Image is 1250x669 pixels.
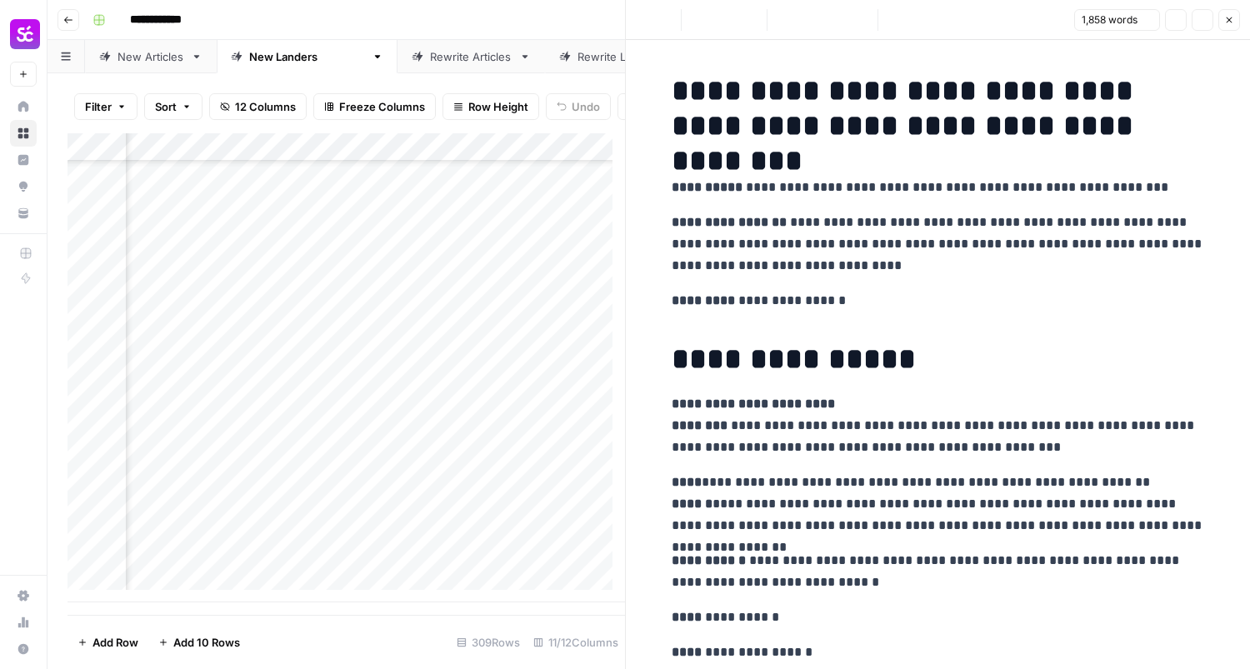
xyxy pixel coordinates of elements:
[74,93,137,120] button: Filter
[468,98,528,115] span: Row Height
[144,93,202,120] button: Sort
[572,98,600,115] span: Undo
[249,48,365,65] div: New [PERSON_NAME]
[217,40,397,73] a: New [PERSON_NAME]
[10,200,37,227] a: Your Data
[313,93,436,120] button: Freeze Columns
[209,93,307,120] button: 12 Columns
[10,120,37,147] a: Browse
[442,93,539,120] button: Row Height
[10,19,40,49] img: Smartcat Logo
[546,93,611,120] button: Undo
[67,629,148,656] button: Add Row
[10,636,37,662] button: Help + Support
[1082,12,1137,27] span: 1,858 words
[85,98,112,115] span: Filter
[155,98,177,115] span: Sort
[117,48,184,65] div: New Articles
[85,40,217,73] a: New Articles
[92,634,138,651] span: Add Row
[545,40,742,73] a: Rewrite [PERSON_NAME]
[173,634,240,651] span: Add 10 Rows
[339,98,425,115] span: Freeze Columns
[10,609,37,636] a: Usage
[10,13,37,55] button: Workspace: Smartcat
[10,147,37,173] a: Insights
[148,629,250,656] button: Add 10 Rows
[577,48,709,65] div: Rewrite [PERSON_NAME]
[430,48,512,65] div: Rewrite Articles
[527,629,625,656] div: 11/12 Columns
[10,173,37,200] a: Opportunities
[1074,9,1160,31] button: 1,858 words
[10,582,37,609] a: Settings
[397,40,545,73] a: Rewrite Articles
[10,93,37,120] a: Home
[235,98,296,115] span: 12 Columns
[450,629,527,656] div: 309 Rows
